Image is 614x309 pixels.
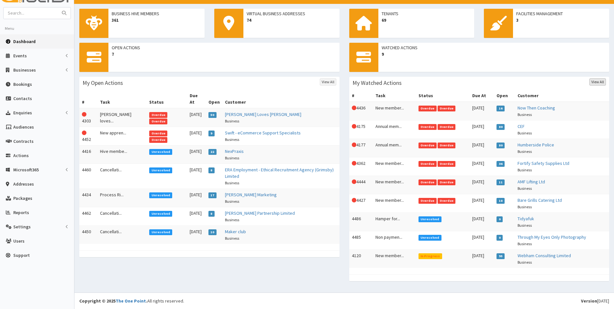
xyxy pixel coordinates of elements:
span: Overdue [419,161,437,167]
a: Maker club [225,229,246,235]
td: [DATE] [187,108,206,127]
span: 8 [208,167,215,173]
td: [DATE] [187,164,206,189]
a: View All [320,78,336,86]
span: 3 [516,17,606,23]
a: [PERSON_NAME] Marketing [225,192,277,198]
a: Webham Consulting Limited [518,253,571,258]
td: 4486 [349,212,373,231]
a: [PERSON_NAME] Partnership Limited [225,210,295,216]
a: The One Point [116,298,146,304]
div: [DATE] [581,298,609,304]
a: ERA Employment - Ethical Recruitment Agency (Grimsby) Limited [225,167,334,179]
span: 8 [208,211,215,217]
span: 17 [208,192,217,198]
span: Unresolved [149,149,172,155]
span: Overdue [438,124,456,130]
span: 80 [497,143,505,148]
th: Status [416,90,470,102]
td: Cancellati... [97,164,147,189]
h3: My Watched Actions [352,80,402,86]
b: Version [581,298,597,304]
th: Due At [470,90,494,102]
small: Business [225,217,239,222]
span: 80 [497,124,505,130]
span: Reports [13,210,29,215]
td: New member... [373,157,416,176]
td: [DATE] [470,249,494,268]
td: Cancellati... [97,207,147,225]
a: AMF Lifting Ltd [518,179,545,185]
small: Business [225,155,239,160]
span: Unresolved [419,235,441,241]
td: New appren... [97,127,147,145]
th: Due At [187,90,206,108]
span: Overdue [438,143,456,148]
td: Non paymen... [373,231,416,249]
span: Packages [13,195,32,201]
span: 0 [497,235,503,241]
span: 9 [382,51,606,57]
td: New member... [373,194,416,212]
td: [DATE] [187,207,206,225]
small: Business [225,236,239,241]
span: Unresolved [149,229,172,235]
span: Overdue [419,143,437,148]
i: This Action is overdue! [82,131,86,135]
footer: All rights reserved. [74,292,614,309]
span: Overdue [149,137,167,143]
th: Task [97,90,147,108]
td: 4485 [349,231,373,249]
td: 4436 [349,102,373,120]
td: 4460 [79,164,97,189]
small: Business [518,149,532,154]
td: 4450 [79,225,97,244]
span: 95 [497,253,505,259]
span: Users [13,238,25,244]
span: 16 [497,106,505,111]
td: [DATE] [470,120,494,139]
td: Process Ri... [97,189,147,207]
span: In Progress [419,253,442,259]
td: Hamper for... [373,212,416,231]
td: 4444 [349,176,373,194]
span: Watched Actions [382,44,606,51]
td: 4120 [349,249,373,268]
span: 0 [497,216,503,222]
span: Unresolved [149,211,172,217]
small: Business [225,180,239,185]
td: Hive membe... [97,145,147,164]
td: [PERSON_NAME] loves... [97,108,147,127]
span: Businesses [13,67,36,73]
span: 69 [382,17,471,23]
span: Enquiries [13,110,32,116]
span: Overdue [419,198,437,204]
th: Open [494,90,515,102]
span: Overdue [149,112,167,118]
span: Microsoft365 [13,167,39,173]
span: Contacts [13,96,32,101]
td: [DATE] [470,231,494,249]
h3: My Open Actions [83,80,123,86]
span: 18 [497,198,505,204]
th: # [349,90,373,102]
span: Overdue [438,161,456,167]
span: Overdue [438,106,456,111]
th: Customer [515,90,609,102]
td: 4452 [79,127,97,145]
i: This Action is overdue! [352,106,356,110]
th: Task [373,90,416,102]
a: Bare Grills Catering Ltd [518,197,562,203]
span: 10 [208,229,217,235]
td: New member... [373,249,416,268]
span: Dashboard [13,39,36,44]
span: 50 [208,112,217,118]
i: This Action is overdue! [352,124,356,129]
span: Business Hive Members [112,10,201,17]
small: Business [518,167,532,172]
a: Swift - eCommerce Support Specialists [225,130,301,136]
a: Now Then Coaching [518,105,555,111]
span: Overdue [419,179,437,185]
small: Business [225,199,239,204]
td: [DATE] [187,189,206,207]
